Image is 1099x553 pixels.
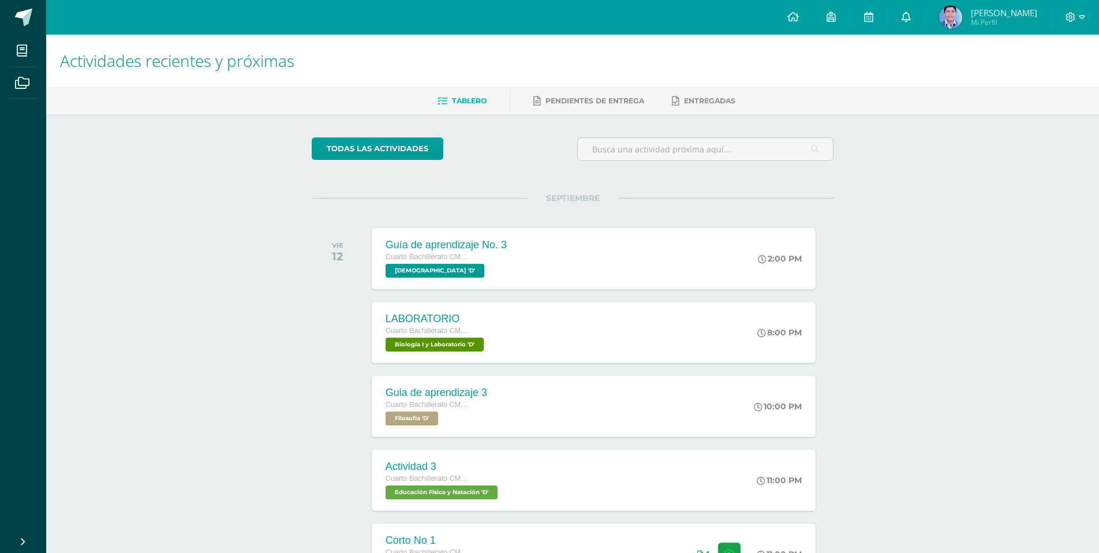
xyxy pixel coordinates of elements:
[545,96,644,105] span: Pendientes de entrega
[386,485,498,499] span: Educación Física y Natación 'D'
[60,50,294,72] span: Actividades recientes y próximas
[684,96,735,105] span: Entregadas
[386,535,504,547] div: Corto No 1
[386,387,487,399] div: Guia de aprendizaje 3
[386,327,472,335] span: Cuarto Bachillerato CMP Bachillerato en CCLL con Orientación en Computación
[971,7,1037,18] span: [PERSON_NAME]
[939,6,962,29] img: 2831f3331a3cbb0491b6731354618ec6.png
[672,92,735,110] a: Entregadas
[758,253,802,264] div: 2:00 PM
[386,461,500,473] div: Actividad 3
[528,193,618,203] span: SEPTIEMBRE
[386,338,484,352] span: Biología I y Laboratorio 'D'
[386,239,507,251] div: Guía de aprendizaje No. 3
[452,96,487,105] span: Tablero
[971,17,1037,27] span: Mi Perfil
[386,264,484,278] span: Biblia 'D'
[386,474,472,483] span: Cuarto Bachillerato CMP Bachillerato en CCLL con Orientación en Computación
[386,313,487,325] div: LABORATORIO
[312,137,443,160] a: todas las Actividades
[386,401,472,409] span: Cuarto Bachillerato CMP Bachillerato en CCLL con Orientación en Computación
[386,412,438,425] span: Filosofía 'D'
[438,92,487,110] a: Tablero
[754,401,802,412] div: 10:00 PM
[533,92,644,110] a: Pendientes de entrega
[386,253,472,261] span: Cuarto Bachillerato CMP Bachillerato en CCLL con Orientación en Computación
[757,327,802,338] div: 8:00 PM
[757,475,802,485] div: 11:00 PM
[332,249,343,263] div: 12
[332,241,343,249] div: VIE
[578,138,833,160] input: Busca una actividad próxima aquí...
